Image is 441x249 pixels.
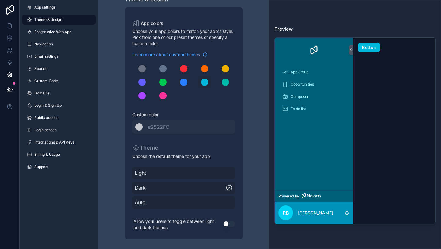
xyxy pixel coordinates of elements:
[132,52,200,58] span: Learn more about custom themes
[22,2,96,12] a: App settings
[34,115,58,120] span: Public access
[22,101,96,110] a: Login & Sign Up
[358,43,380,52] button: Button
[132,217,223,232] p: Allow your users to toggle between light and dark themes
[135,199,233,206] span: Auto
[132,52,208,58] a: Learn more about custom themes
[278,79,349,90] a: Opportunities
[132,144,158,152] p: Theme
[298,210,333,216] p: [PERSON_NAME]
[278,194,299,199] span: Powered by
[34,17,62,22] span: Theme & design
[22,39,96,49] a: Navigation
[278,91,349,102] a: Composer
[22,76,96,86] a: Custom Code
[309,45,319,55] img: App logo
[22,125,96,135] a: Login screen
[141,20,163,26] span: App colors
[34,140,74,145] span: Integrations & API Keys
[278,67,349,78] a: App Setup
[278,103,349,114] a: To do list
[34,42,53,47] span: Navigation
[34,152,60,157] span: Billing & Usage
[34,29,71,34] span: Progressive Web App
[132,112,230,118] span: Custom color
[22,64,96,74] a: Spaces
[132,153,235,159] span: Choose the default theme for your app
[274,25,436,33] h3: Preview
[22,150,96,159] a: Billing & Usage
[132,28,235,47] span: Choose your app colors to match your app's style. Pick from one of our preset themes or specify a...
[148,124,169,130] span: #2522FC
[34,5,55,10] span: App settings
[34,54,58,59] span: Email settings
[22,113,96,123] a: Public access
[34,66,47,71] span: Spaces
[291,70,308,75] span: App Setup
[275,190,353,202] a: Powered by
[291,106,306,111] span: To do list
[22,88,96,98] a: Domains
[34,79,58,83] span: Custom Code
[22,27,96,37] a: Progressive Web App
[291,94,309,99] span: Composer
[135,169,233,177] span: Light
[135,184,226,191] span: Dark
[22,137,96,147] a: Integrations & API Keys
[34,164,48,169] span: Support
[34,91,50,96] span: Domains
[22,162,96,172] a: Support
[34,128,57,132] span: Login screen
[34,103,62,108] span: Login & Sign Up
[22,52,96,61] a: Email settings
[22,15,96,25] a: Theme & design
[291,82,314,87] span: Opportunities
[275,62,353,190] div: scrollable content
[283,209,289,216] span: RB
